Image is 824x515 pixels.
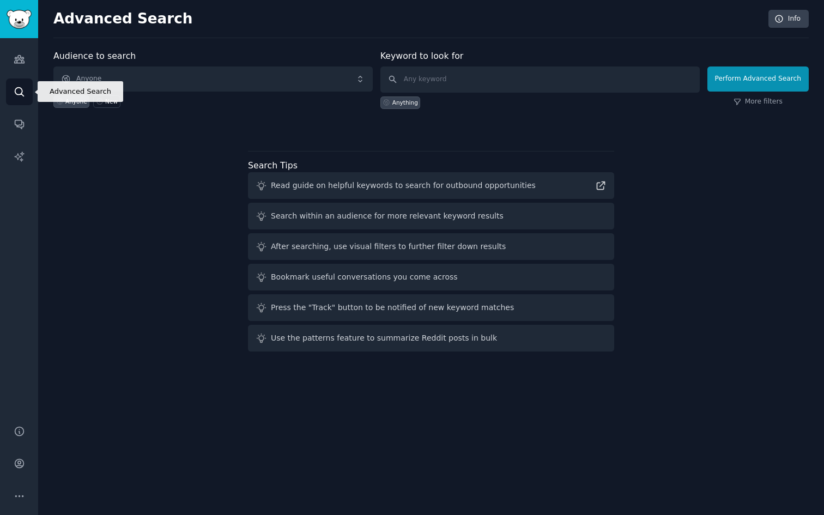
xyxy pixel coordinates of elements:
[707,66,809,92] button: Perform Advanced Search
[768,10,809,28] a: Info
[734,97,783,107] a: More filters
[380,66,700,93] input: Any keyword
[271,332,497,344] div: Use the patterns feature to summarize Reddit posts in bulk
[105,98,118,105] div: New
[392,99,418,106] div: Anything
[271,241,506,252] div: After searching, use visual filters to further filter down results
[53,10,762,28] h2: Advanced Search
[271,302,514,313] div: Press the "Track" button to be notified of new keyword matches
[271,210,504,222] div: Search within an audience for more relevant keyword results
[65,98,87,105] div: Anyone
[53,66,373,92] button: Anyone
[248,160,298,171] label: Search Tips
[7,10,32,29] img: GummySearch logo
[271,271,458,283] div: Bookmark useful conversations you come across
[93,95,120,108] a: New
[53,51,136,61] label: Audience to search
[271,180,536,191] div: Read guide on helpful keywords to search for outbound opportunities
[380,51,464,61] label: Keyword to look for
